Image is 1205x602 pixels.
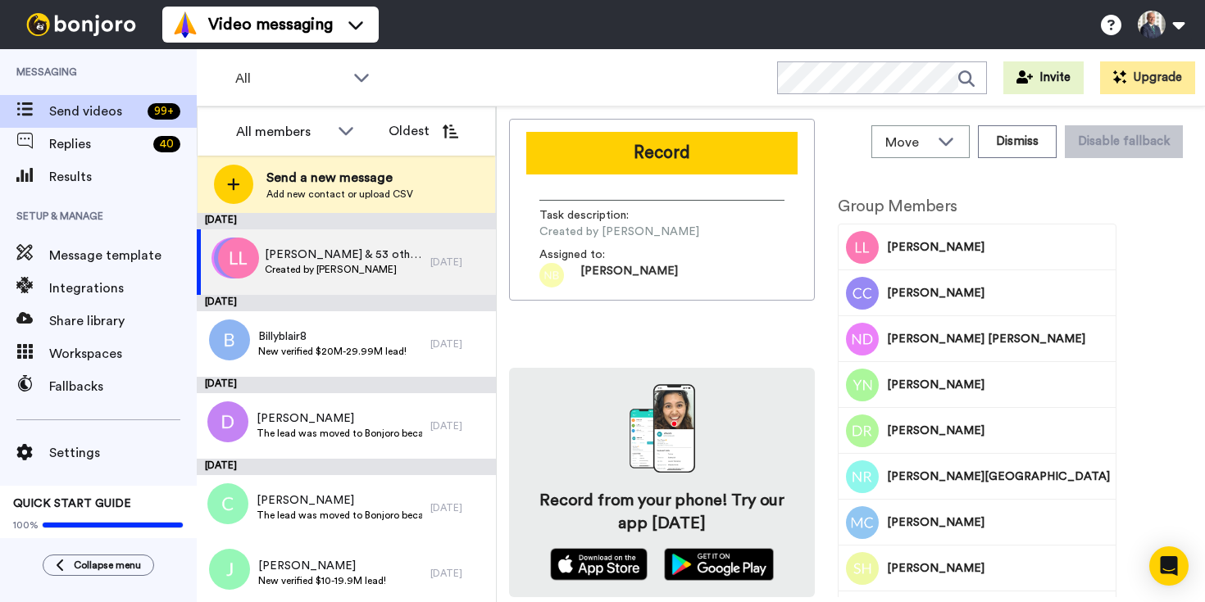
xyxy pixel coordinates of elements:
button: Upgrade [1100,61,1195,94]
img: Image of Yukiko Nakayama [846,369,879,401]
span: Integrations [49,278,197,298]
img: d.png [207,401,248,442]
span: New verified $10-19.9M lead! [258,574,386,587]
img: nb.png [539,263,564,287]
div: [DATE] [197,213,496,229]
span: Send a new message [266,168,413,188]
span: [PERSON_NAME] [580,263,678,287]
span: [PERSON_NAME] [887,514,1110,531]
span: Replies [49,134,147,154]
span: 100% [13,518,39,532]
span: Task description : [539,207,654,224]
span: [PERSON_NAME] [258,558,386,574]
img: j.png [209,549,250,590]
img: cc.png [214,238,255,278]
span: Created by [PERSON_NAME] [265,263,422,276]
div: Open Intercom Messenger [1149,546,1189,586]
div: [DATE] [197,377,496,393]
div: [DATE] [430,256,488,269]
span: QUICK START GUIDE [13,498,131,509]
span: [PERSON_NAME] [887,285,1110,301]
img: Image of Dwight Robinson [846,414,879,447]
div: [DATE] [430,501,488,514]
img: Image of Charles Carillo [846,277,879,310]
span: Billyblair8 [258,328,407,345]
span: Message template [49,246,197,265]
span: Video messaging [208,13,333,36]
div: 99 + [148,103,180,120]
img: download [630,384,695,473]
span: Collapse menu [74,559,141,572]
div: [DATE] [430,337,488,351]
span: Results [49,167,197,187]
span: [PERSON_NAME] [257,410,423,427]
span: The lead was moved to Bonjoro because they don't have a phone number. [257,509,423,522]
img: playstore [664,548,775,581]
img: b.png [209,319,250,360]
span: Created by [PERSON_NAME] [539,224,699,240]
button: Collapse menu [43,554,154,576]
span: [PERSON_NAME] & 53 others [265,247,422,263]
h4: Record from your phone! Try our app [DATE] [525,489,798,535]
span: All [235,69,345,88]
span: [PERSON_NAME][GEOGRAPHIC_DATA] [887,468,1110,485]
span: Assigned to: [539,247,654,263]
img: vm-color.svg [172,11,198,38]
button: Disable fallback [1065,125,1183,158]
img: Image of Namrata Randhawa [846,460,879,493]
div: 40 [153,136,180,152]
span: [PERSON_NAME] [887,560,1110,577]
span: Workspaces [49,344,197,364]
h2: Group Members [838,197,1116,215]
div: All members [236,122,330,142]
div: [DATE] [430,419,488,432]
img: appstore [550,548,648,581]
span: [PERSON_NAME] [257,492,423,509]
button: Record [526,132,798,174]
div: [DATE] [197,459,496,475]
div: [DATE] [430,567,488,580]
span: The lead was moved to Bonjoro because they don't have a phone number. [257,427,423,440]
span: [PERSON_NAME] [887,423,1110,439]
span: Settings [49,443,197,463]
span: [PERSON_NAME] [887,377,1110,393]
button: Dismiss [978,125,1057,158]
span: Fallbacks [49,377,197,396]
img: Image of Nathalie De Vos Burchart [846,323,879,355]
img: Image of Lyn Ling [846,231,879,264]
span: Share library [49,311,197,331]
img: bj-logo-header-white.svg [20,13,143,36]
span: Move [885,133,930,152]
img: c.png [207,483,248,524]
img: Image of Mike Castain [846,506,879,539]
span: [PERSON_NAME] [PERSON_NAME] [887,331,1110,347]
span: [PERSON_NAME] [887,239,1110,256]
span: Add new contact or upload CSV [266,188,413,201]
button: Oldest [376,115,471,147]
img: ll.png [218,238,259,278]
button: Invite [1003,61,1084,94]
div: [DATE] [197,295,496,311]
span: New verified $20M-29.99M lead! [258,345,407,358]
img: nd.png [211,238,252,278]
span: Send videos [49,102,141,121]
img: Image of Stewart Heath [846,552,879,585]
